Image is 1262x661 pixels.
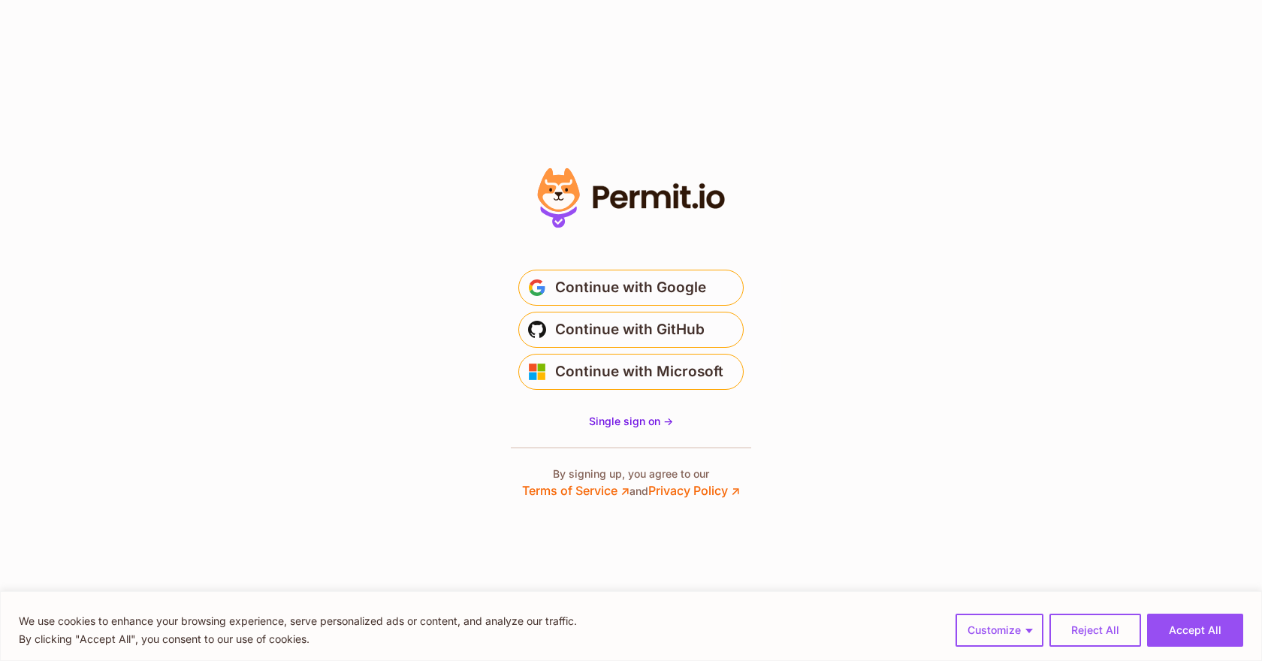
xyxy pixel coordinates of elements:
[1049,614,1141,647] button: Reject All
[1147,614,1243,647] button: Accept All
[518,270,744,306] button: Continue with Google
[555,360,723,384] span: Continue with Microsoft
[648,483,740,498] a: Privacy Policy ↗
[589,414,673,429] a: Single sign on ->
[518,354,744,390] button: Continue with Microsoft
[522,466,740,500] p: By signing up, you agree to our and
[19,612,577,630] p: We use cookies to enhance your browsing experience, serve personalized ads or content, and analyz...
[956,614,1043,647] button: Customize
[589,415,673,427] span: Single sign on ->
[522,483,629,498] a: Terms of Service ↗
[555,276,706,300] span: Continue with Google
[555,318,705,342] span: Continue with GitHub
[518,312,744,348] button: Continue with GitHub
[19,630,577,648] p: By clicking "Accept All", you consent to our use of cookies.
